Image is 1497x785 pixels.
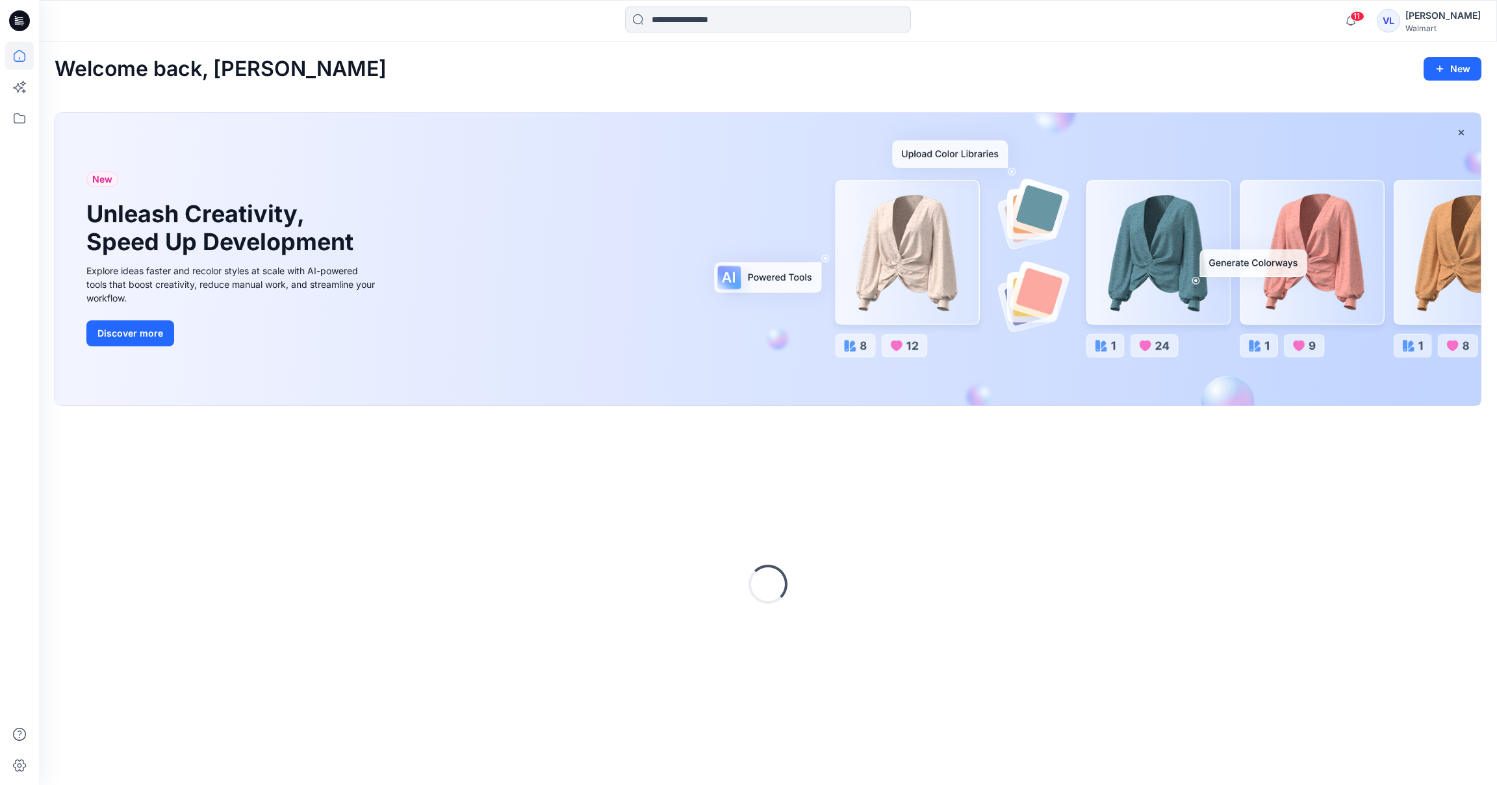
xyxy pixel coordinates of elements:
div: Explore ideas faster and recolor styles at scale with AI-powered tools that boost creativity, red... [86,264,379,305]
h1: Unleash Creativity, Speed Up Development [86,200,359,256]
button: New [1424,57,1481,81]
a: Discover more [86,320,379,346]
h2: Welcome back, [PERSON_NAME] [55,57,387,81]
div: [PERSON_NAME] [1405,8,1481,23]
div: VL [1377,9,1400,32]
button: Discover more [86,320,174,346]
span: New [92,172,112,187]
div: Walmart [1405,23,1481,33]
span: 11 [1350,11,1364,21]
